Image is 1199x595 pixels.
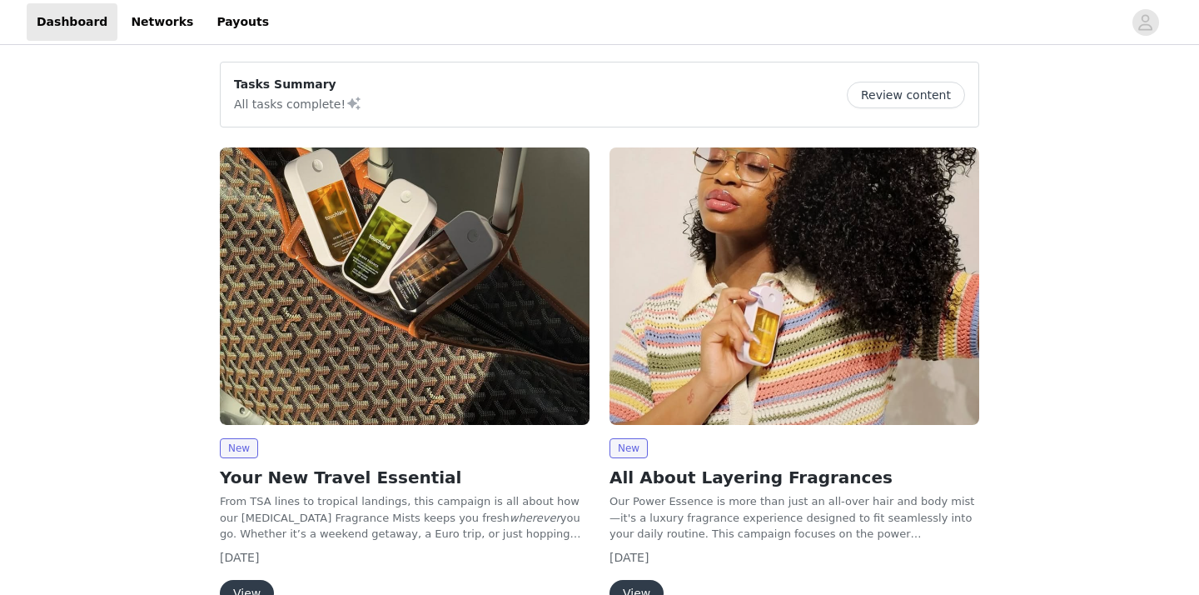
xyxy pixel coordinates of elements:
[609,551,649,564] span: [DATE]
[609,147,979,425] img: Touchland
[609,493,979,542] p: Our Power Essence is more than just an all-over hair and body mist—it's a luxury fragrance experi...
[234,93,362,113] p: All tasks complete!
[220,438,258,458] span: New
[847,82,965,108] button: Review content
[609,438,648,458] span: New
[234,76,362,93] p: Tasks Summary
[206,3,279,41] a: Payouts
[27,3,117,41] a: Dashboard
[220,147,590,425] img: Touchland
[220,493,590,542] p: From TSA lines to tropical landings, this campaign is all about how our [MEDICAL_DATA] Fragrance ...
[220,465,590,490] h2: Your New Travel Essential
[121,3,203,41] a: Networks
[510,512,560,524] em: wherever
[220,551,259,564] span: [DATE]
[609,465,979,490] h2: All About Layering Fragrances
[1137,9,1153,36] div: avatar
